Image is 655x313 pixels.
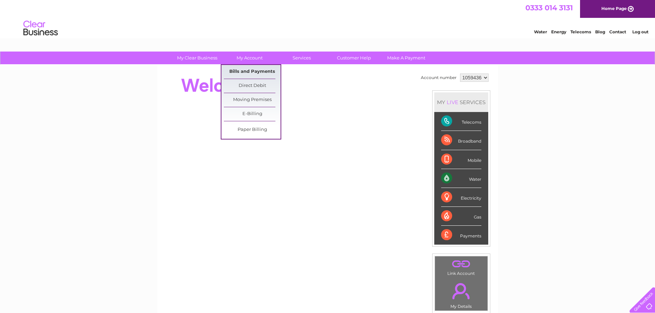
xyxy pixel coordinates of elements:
[551,29,566,34] a: Energy
[169,52,226,64] a: My Clear Business
[23,18,58,39] img: logo.png
[445,99,460,105] div: LIVE
[441,188,481,207] div: Electricity
[434,92,488,112] div: MY SERVICES
[437,258,486,270] a: .
[525,3,573,12] a: 0333 014 3131
[437,279,486,303] a: .
[224,65,281,79] a: Bills and Payments
[326,52,382,64] a: Customer Help
[224,79,281,93] a: Direct Debit
[221,52,278,64] a: My Account
[273,52,330,64] a: Services
[441,131,481,150] div: Broadband
[570,29,591,34] a: Telecoms
[165,4,490,33] div: Clear Business is a trading name of Verastar Limited (registered in [GEOGRAPHIC_DATA] No. 3667643...
[595,29,605,34] a: Blog
[441,150,481,169] div: Mobile
[435,277,488,311] td: My Details
[224,107,281,121] a: E-Billing
[632,29,648,34] a: Log out
[435,256,488,278] td: Link Account
[534,29,547,34] a: Water
[378,52,435,64] a: Make A Payment
[441,169,481,188] div: Water
[441,112,481,131] div: Telecoms
[419,72,458,83] td: Account number
[224,93,281,107] a: Moving Premises
[609,29,626,34] a: Contact
[441,226,481,244] div: Payments
[224,123,281,137] a: Paper Billing
[441,207,481,226] div: Gas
